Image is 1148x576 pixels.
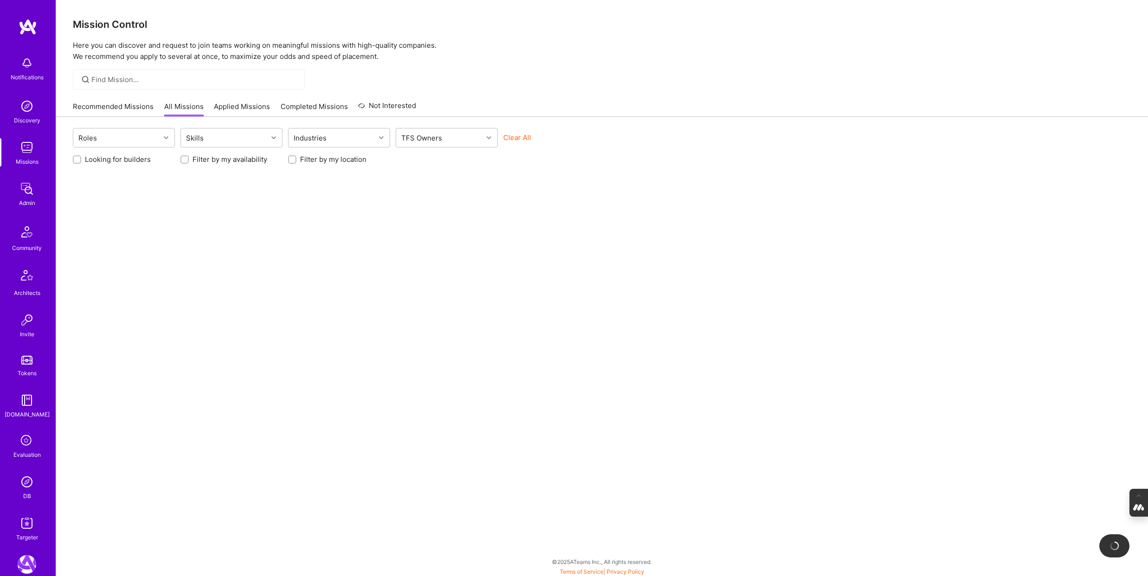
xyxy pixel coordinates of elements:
img: Architects [16,266,38,288]
a: Completed Missions [281,102,348,117]
p: Here you can discover and request to join teams working on meaningful missions with high-quality ... [73,40,1131,62]
img: loading [1110,541,1120,551]
div: Notifications [11,72,44,82]
label: Filter by my availability [192,154,267,164]
img: Community [16,221,38,243]
div: Evaluation [13,450,41,460]
div: Admin [19,198,35,208]
img: Admin Search [18,473,36,491]
i: icon SearchGrey [80,74,91,85]
a: All Missions [164,102,204,117]
img: A.Team: Leading A.Team's Marketing & DemandGen [18,555,36,574]
label: Filter by my location [300,154,366,164]
i: icon Chevron [379,135,384,140]
img: tokens [21,356,32,365]
div: Invite [20,329,34,339]
i: icon Chevron [487,135,491,140]
div: Roles [76,131,99,145]
div: Discovery [14,115,40,125]
i: icon Chevron [164,135,168,140]
img: admin teamwork [18,179,36,198]
a: A.Team: Leading A.Team's Marketing & DemandGen [15,555,38,574]
a: Applied Missions [214,102,270,117]
div: Skills [184,131,206,145]
h3: Mission Control [73,19,1131,30]
div: TFS Owners [399,131,444,145]
div: Community [12,243,42,253]
div: Tokens [18,368,37,378]
div: Industries [291,131,329,145]
label: Looking for builders [85,154,151,164]
i: icon Chevron [271,135,276,140]
div: [DOMAIN_NAME] [5,410,50,419]
input: Find Mission... [91,75,298,84]
div: Architects [14,288,40,298]
img: bell [18,54,36,72]
a: Privacy Policy [607,568,644,575]
a: Terms of Service [560,568,603,575]
div: © 2025 ATeams Inc., All rights reserved. [56,550,1148,573]
div: Targeter [16,532,38,542]
img: discovery [18,97,36,115]
img: Skill Targeter [18,514,36,532]
img: logo [19,19,37,35]
div: Missions [16,157,38,166]
img: Invite [18,311,36,329]
button: Clear All [503,133,531,142]
a: Not Interested [358,100,416,117]
img: guide book [18,391,36,410]
img: teamwork [18,138,36,157]
div: DB [23,491,31,501]
span: | [560,568,644,575]
i: icon SelectionTeam [18,432,36,450]
a: Recommended Missions [73,102,154,117]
